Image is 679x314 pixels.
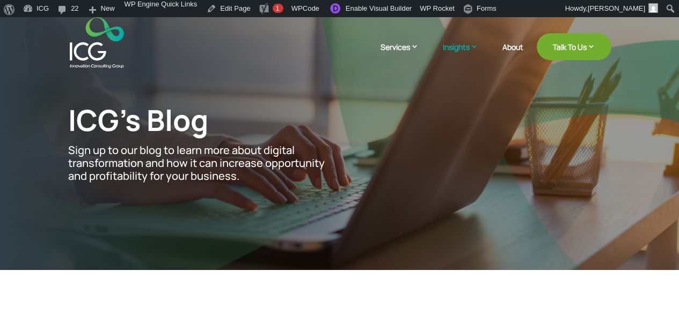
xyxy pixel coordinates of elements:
[381,41,429,68] a: Services
[477,4,497,21] span: Forms
[276,4,280,12] span: 1
[537,33,611,60] a: Talk To Us
[68,103,325,143] h1: ICG’s Blog
[70,17,124,68] img: ICG
[443,41,489,68] a: Insights
[71,4,78,21] span: 22
[588,4,645,12] span: [PERSON_NAME]
[68,144,325,182] p: Sign up to our blog to learn more about digital transformation and how it can increase opportunit...
[101,4,115,21] span: New
[502,43,523,68] a: About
